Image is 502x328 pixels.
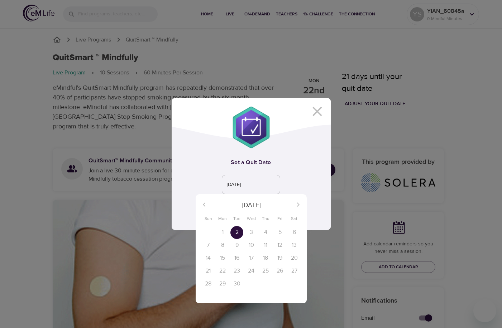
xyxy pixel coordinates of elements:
span: Tue [230,215,243,222]
p: 2 [235,228,239,236]
span: Sat [288,215,301,222]
span: Thu [259,215,272,222]
button: 2 [230,226,243,239]
span: Sun [202,215,215,222]
p: [DATE] [213,200,290,210]
span: Mon [216,215,229,222]
span: Fri [273,215,286,222]
span: Wed [245,215,258,222]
